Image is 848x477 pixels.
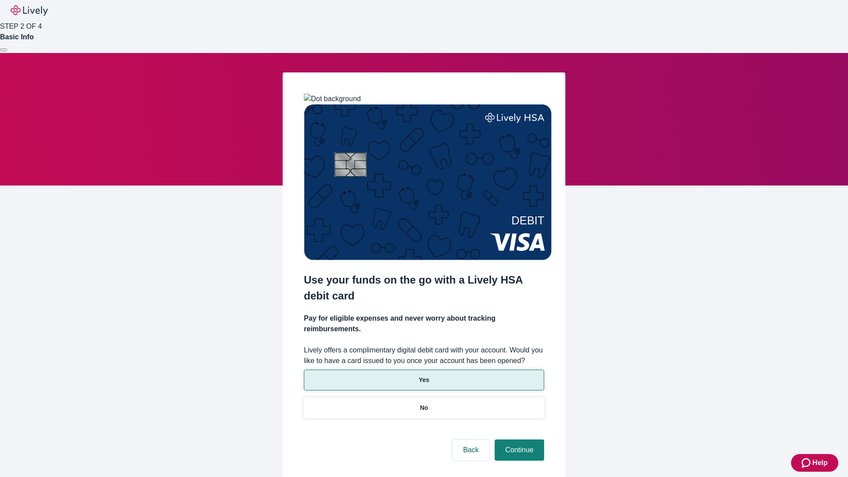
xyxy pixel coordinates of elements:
[420,403,428,413] p: No
[304,345,544,366] label: Lively offers a complimentary digital debit card with your account. Would you like to have a card...
[11,5,48,16] img: Lively
[452,439,489,461] button: Back
[304,313,544,334] h4: Pay for eligible expenses and never worry about tracking reimbursements.
[495,439,544,461] button: Continue
[812,458,828,468] span: Help
[304,370,544,390] button: Yes
[419,375,429,385] p: Yes
[791,454,838,472] button: Zendesk support iconHelp
[802,458,812,468] svg: Zendesk support icon
[304,104,552,260] img: Debit card
[304,397,544,418] button: No
[304,272,544,304] h2: Use your funds on the go with a Lively HSA debit card
[304,94,361,104] img: Dot background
